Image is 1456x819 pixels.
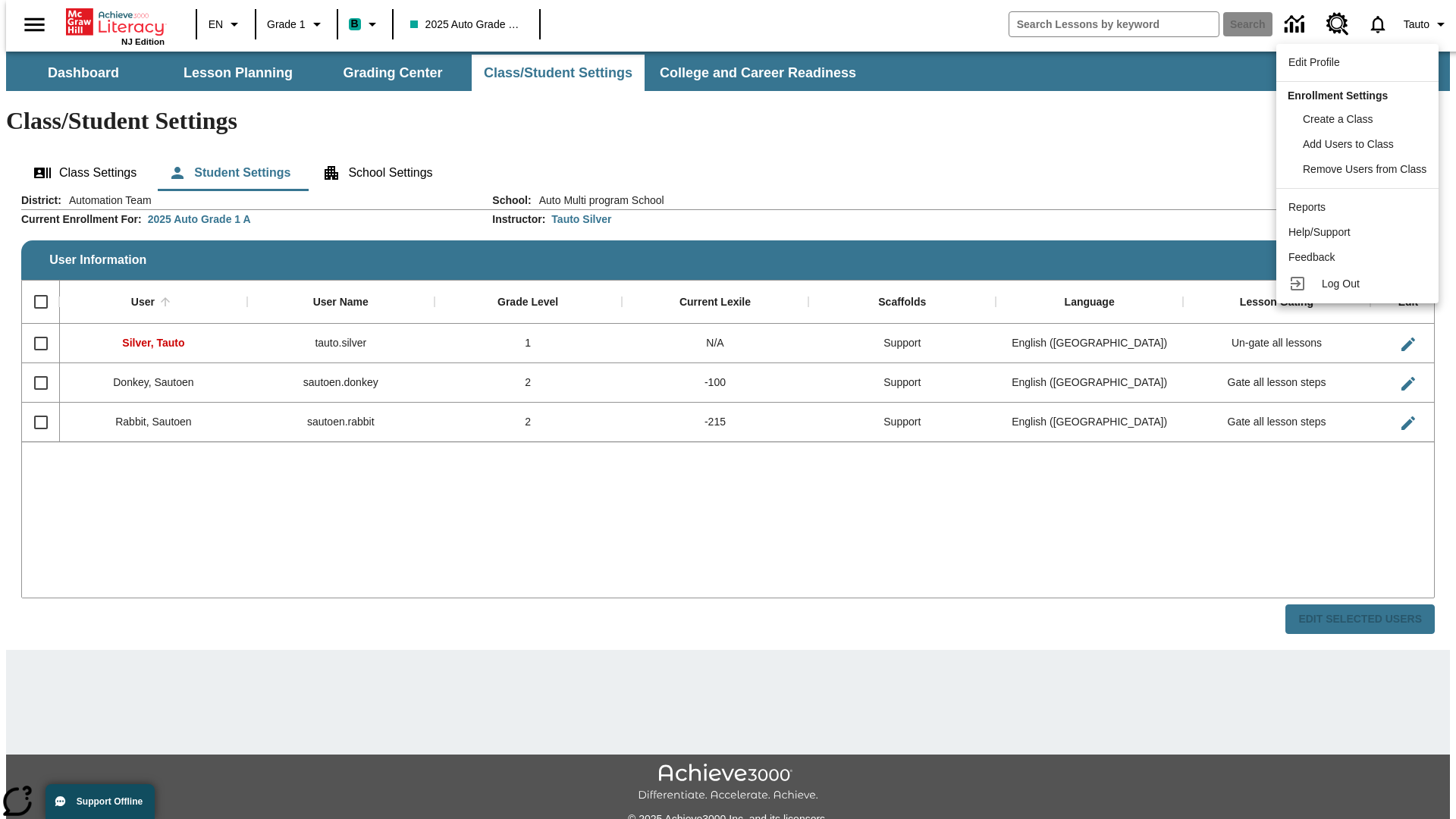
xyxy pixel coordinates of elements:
span: Log Out [1322,278,1360,290]
span: Reports [1288,201,1326,213]
span: Enrollment Settings [1288,89,1388,102]
span: Create a Class [1303,113,1373,125]
span: Help/Support [1288,226,1351,238]
span: Feedback [1288,251,1335,263]
span: Add Users to Class [1303,138,1394,150]
span: Edit Profile [1288,56,1340,68]
span: Remove Users from Class [1303,163,1426,175]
